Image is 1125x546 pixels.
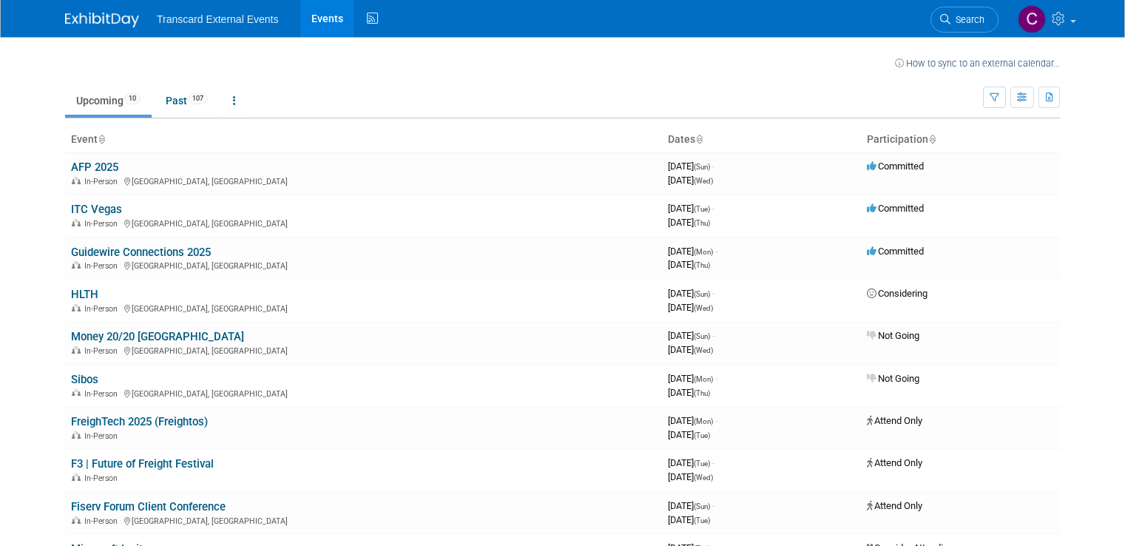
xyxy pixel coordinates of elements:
span: 107 [188,93,208,104]
span: [DATE] [668,302,713,313]
span: (Wed) [694,177,713,185]
a: How to sync to an external calendar... [895,58,1060,69]
span: - [712,161,714,172]
span: [DATE] [668,288,714,299]
span: In-Person [84,219,122,229]
span: Not Going [867,373,919,384]
span: Attend Only [867,415,922,426]
span: (Thu) [694,219,710,227]
a: Sort by Start Date [695,133,703,145]
span: - [715,373,717,384]
a: Fiserv Forum Client Conference [71,500,226,513]
a: ITC Vegas [71,203,122,216]
span: (Tue) [694,516,710,525]
span: - [715,246,717,257]
div: [GEOGRAPHIC_DATA], [GEOGRAPHIC_DATA] [71,387,656,399]
span: - [715,415,717,426]
span: (Sun) [694,290,710,298]
th: Participation [861,127,1060,152]
a: F3 | Future of Freight Festival [71,457,214,471]
a: Money 20/20 [GEOGRAPHIC_DATA] [71,330,244,343]
span: (Thu) [694,261,710,269]
a: Sort by Event Name [98,133,105,145]
span: (Wed) [694,304,713,312]
span: - [712,457,714,468]
img: In-Person Event [72,473,81,481]
span: - [712,330,714,341]
span: Transcard External Events [157,13,278,25]
span: (Sun) [694,332,710,340]
span: (Tue) [694,205,710,213]
span: [DATE] [668,373,717,384]
span: - [712,500,714,511]
img: In-Person Event [72,431,81,439]
th: Dates [662,127,861,152]
span: [DATE] [668,429,710,440]
span: Committed [867,203,924,214]
img: In-Person Event [72,304,81,311]
span: [DATE] [668,415,717,426]
span: Search [950,14,984,25]
span: (Tue) [694,459,710,468]
span: [DATE] [668,387,710,398]
a: Sort by Participation Type [928,133,936,145]
span: [DATE] [668,500,714,511]
img: In-Person Event [72,346,81,354]
a: FreighTech 2025 (Freightos) [71,415,208,428]
a: Past107 [155,87,219,115]
span: [DATE] [668,330,714,341]
span: [DATE] [668,344,713,355]
div: [GEOGRAPHIC_DATA], [GEOGRAPHIC_DATA] [71,175,656,186]
span: (Mon) [694,375,713,383]
a: Sibos [71,373,98,386]
span: Attend Only [867,457,922,468]
span: (Mon) [694,417,713,425]
span: In-Person [84,346,122,356]
img: In-Person Event [72,516,81,524]
span: In-Person [84,389,122,399]
span: Attend Only [867,500,922,511]
a: Guidewire Connections 2025 [71,246,211,259]
span: [DATE] [668,217,710,228]
div: [GEOGRAPHIC_DATA], [GEOGRAPHIC_DATA] [71,302,656,314]
img: In-Person Event [72,219,81,226]
span: [DATE] [668,471,713,482]
span: In-Person [84,177,122,186]
span: Committed [867,246,924,257]
span: Committed [867,161,924,172]
span: In-Person [84,261,122,271]
div: [GEOGRAPHIC_DATA], [GEOGRAPHIC_DATA] [71,514,656,526]
span: - [712,288,714,299]
th: Event [65,127,662,152]
span: [DATE] [668,175,713,186]
div: [GEOGRAPHIC_DATA], [GEOGRAPHIC_DATA] [71,344,656,356]
span: Not Going [867,330,919,341]
span: In-Person [84,516,122,526]
a: AFP 2025 [71,161,118,174]
span: (Sun) [694,163,710,171]
a: Upcoming10 [65,87,152,115]
img: In-Person Event [72,261,81,269]
span: In-Person [84,304,122,314]
div: [GEOGRAPHIC_DATA], [GEOGRAPHIC_DATA] [71,217,656,229]
span: [DATE] [668,514,710,525]
span: (Thu) [694,389,710,397]
span: - [712,203,714,214]
span: (Sun) [694,502,710,510]
span: Considering [867,288,928,299]
span: 10 [124,93,141,104]
span: (Mon) [694,248,713,256]
span: (Wed) [694,346,713,354]
img: In-Person Event [72,177,81,184]
span: [DATE] [668,259,710,270]
span: In-Person [84,431,122,441]
span: [DATE] [668,457,714,468]
span: In-Person [84,473,122,483]
img: ExhibitDay [65,13,139,27]
span: (Wed) [694,473,713,482]
img: In-Person Event [72,389,81,397]
a: Search [930,7,999,33]
span: (Tue) [694,431,710,439]
span: [DATE] [668,161,714,172]
div: [GEOGRAPHIC_DATA], [GEOGRAPHIC_DATA] [71,259,656,271]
